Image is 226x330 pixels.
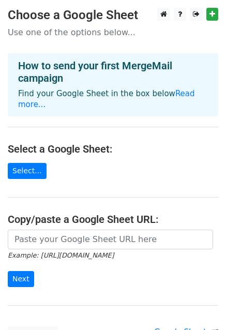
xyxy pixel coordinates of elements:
[8,271,34,287] input: Next
[8,251,114,259] small: Example: [URL][DOMAIN_NAME]
[18,59,208,84] h4: How to send your first MergeMail campaign
[8,163,47,179] a: Select...
[18,89,195,109] a: Read more...
[8,8,218,23] h3: Choose a Google Sheet
[174,280,226,330] iframe: Chat Widget
[8,230,213,249] input: Paste your Google Sheet URL here
[18,88,208,110] p: Find your Google Sheet in the box below
[8,143,218,155] h4: Select a Google Sheet:
[8,213,218,226] h4: Copy/paste a Google Sheet URL:
[8,27,218,38] p: Use one of the options below...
